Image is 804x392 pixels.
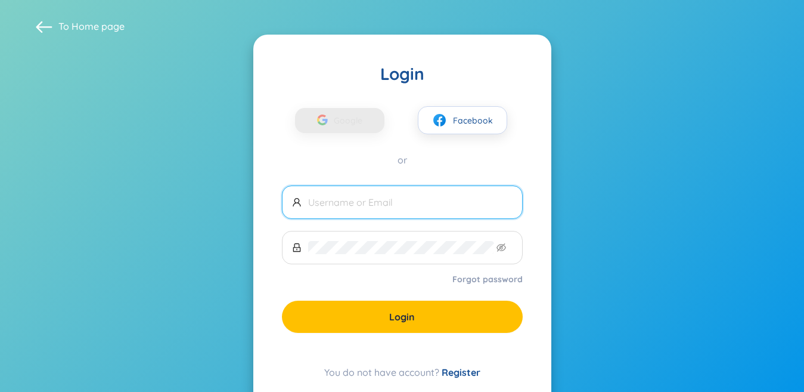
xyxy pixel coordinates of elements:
span: To [58,20,125,33]
button: Google [295,108,384,133]
a: Register [442,366,480,378]
span: Facebook [453,114,493,127]
div: You do not have account? [282,365,523,379]
a: Home page [72,20,125,32]
span: eye-invisible [496,243,506,252]
span: Google [334,108,368,133]
span: Login [389,310,415,323]
button: facebookFacebook [418,106,507,134]
span: lock [292,243,302,252]
div: or [282,153,523,166]
button: Login [282,301,523,333]
img: facebook [432,113,447,128]
a: Forgot password [452,273,523,285]
div: Login [282,63,523,85]
span: user [292,197,302,207]
input: Username or Email [308,196,513,209]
